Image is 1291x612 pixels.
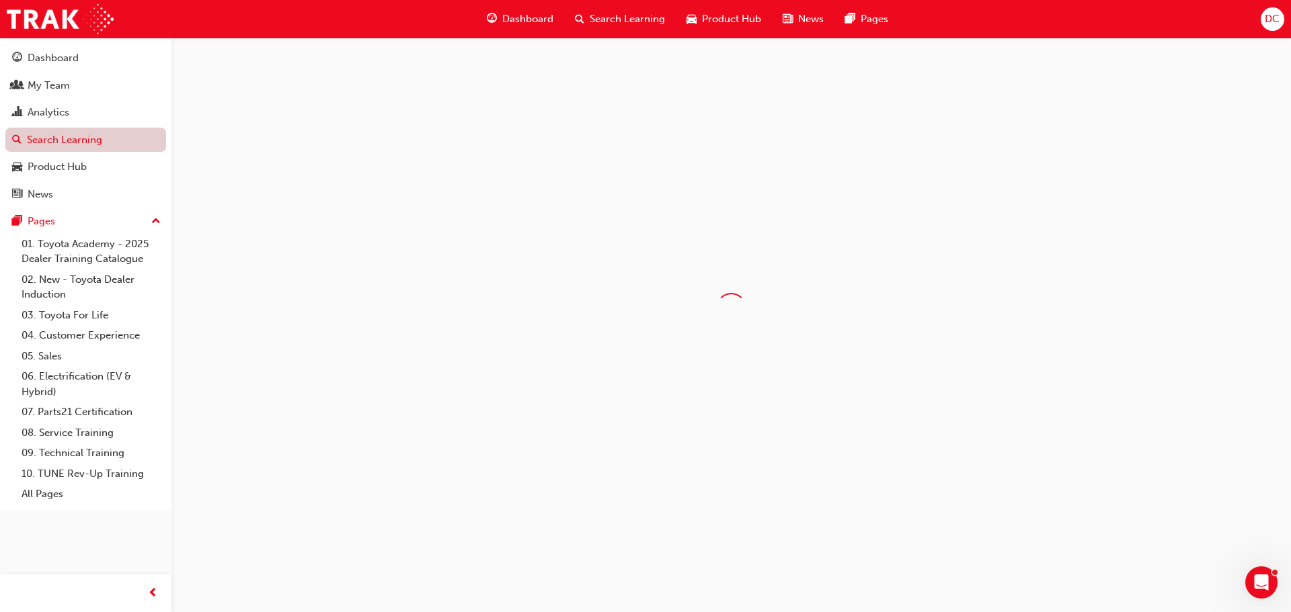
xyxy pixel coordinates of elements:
span: news-icon [12,189,22,201]
a: Dashboard [5,46,166,71]
a: Search Learning [5,128,166,152]
div: Dashboard [28,50,79,66]
a: Product Hub [5,155,166,179]
a: 02. New - Toyota Dealer Induction [16,269,166,305]
a: news-iconNews [772,5,834,33]
span: DC [1265,11,1280,27]
a: 04. Customer Experience [16,325,166,346]
span: guage-icon [12,52,22,64]
button: Pages [5,209,166,234]
a: 09. Technical Training [16,443,166,464]
a: All Pages [16,484,166,505]
a: 07. Parts21 Certification [16,402,166,423]
span: guage-icon [487,11,497,28]
div: My Team [28,78,70,93]
a: 10. TUNE Rev-Up Training [16,464,166,484]
span: news-icon [783,11,793,28]
span: pages-icon [845,11,855,28]
span: Pages [861,11,888,27]
a: car-iconProduct Hub [676,5,772,33]
a: 05. Sales [16,346,166,367]
span: Search Learning [590,11,665,27]
a: 01. Toyota Academy - 2025 Dealer Training Catalogue [16,234,166,269]
span: prev-icon [148,585,158,602]
span: search-icon [575,11,584,28]
div: Pages [28,214,55,229]
a: pages-iconPages [834,5,899,33]
span: News [798,11,824,27]
a: Analytics [5,100,166,125]
a: guage-iconDashboard [476,5,564,33]
div: Analytics [28,105,69,120]
span: people-icon [12,80,22,92]
iframe: Intercom live chat [1245,566,1278,599]
span: car-icon [687,11,697,28]
div: News [28,187,53,202]
a: My Team [5,73,166,98]
a: 08. Service Training [16,423,166,443]
span: chart-icon [12,107,22,119]
a: 06. Electrification (EV & Hybrid) [16,366,166,402]
span: search-icon [12,134,22,146]
a: News [5,182,166,207]
a: search-iconSearch Learning [564,5,676,33]
a: 03. Toyota For Life [16,305,166,326]
span: car-icon [12,161,22,173]
span: pages-icon [12,216,22,228]
div: Product Hub [28,159,87,175]
span: Dashboard [502,11,553,27]
button: DC [1261,7,1284,31]
img: Trak [7,4,114,34]
span: up-icon [151,213,161,230]
span: Product Hub [702,11,761,27]
button: DashboardMy TeamAnalyticsSearch LearningProduct HubNews [5,43,166,209]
